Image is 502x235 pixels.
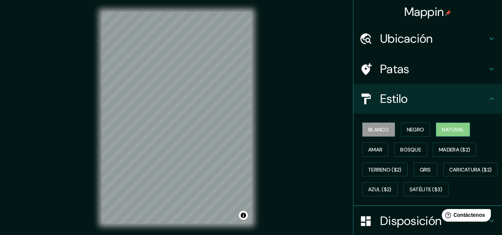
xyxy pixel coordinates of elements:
[414,163,437,177] button: Gris
[442,126,464,133] font: Natural
[380,31,433,46] font: Ubicación
[368,186,392,193] font: Azul ($2)
[449,166,492,173] font: Caricatura ($2)
[368,166,402,173] font: Terreno ($2)
[420,166,431,173] font: Gris
[433,143,476,157] button: Madera ($2)
[445,10,451,16] img: pin-icon.png
[407,126,424,133] font: Negro
[443,163,498,177] button: Caricatura ($2)
[380,61,409,77] font: Patas
[404,4,444,20] font: Mappin
[362,163,408,177] button: Terreno ($2)
[353,24,502,53] div: Ubicación
[401,123,430,137] button: Negro
[404,182,448,196] button: Satélite ($3)
[436,206,494,227] iframe: Lanzador de widgets de ayuda
[394,143,427,157] button: Bosque
[239,211,248,220] button: Activar o desactivar atribución
[436,123,470,137] button: Natural
[439,146,470,153] font: Madera ($2)
[368,126,389,133] font: Blanco
[353,54,502,84] div: Patas
[362,143,388,157] button: Amar
[368,146,382,153] font: Amar
[102,12,252,223] canvas: Mapa
[380,91,408,107] font: Estilo
[362,182,398,196] button: Azul ($2)
[409,186,443,193] font: Satélite ($3)
[400,146,421,153] font: Bosque
[362,123,395,137] button: Blanco
[380,213,441,229] font: Disposición
[353,84,502,114] div: Estilo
